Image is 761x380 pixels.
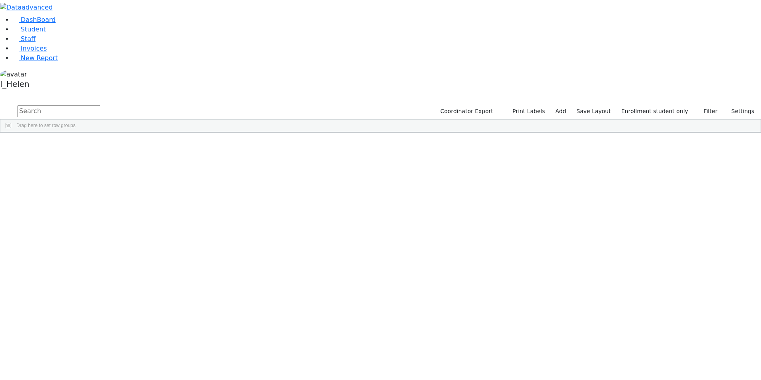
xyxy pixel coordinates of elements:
[573,105,614,118] button: Save Layout
[13,16,56,24] a: DashBoard
[21,54,58,62] span: New Report
[21,25,46,33] span: Student
[13,45,47,52] a: Invoices
[435,105,497,118] button: Coordinator Export
[552,105,570,118] a: Add
[16,123,76,128] span: Drag here to set row groups
[21,45,47,52] span: Invoices
[21,35,35,43] span: Staff
[21,16,56,24] span: DashBoard
[18,105,100,117] input: Search
[618,105,692,118] label: Enrollment student only
[13,35,35,43] a: Staff
[13,54,58,62] a: New Report
[693,105,721,118] button: Filter
[13,25,46,33] a: Student
[503,105,548,118] button: Print Labels
[721,105,758,118] button: Settings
